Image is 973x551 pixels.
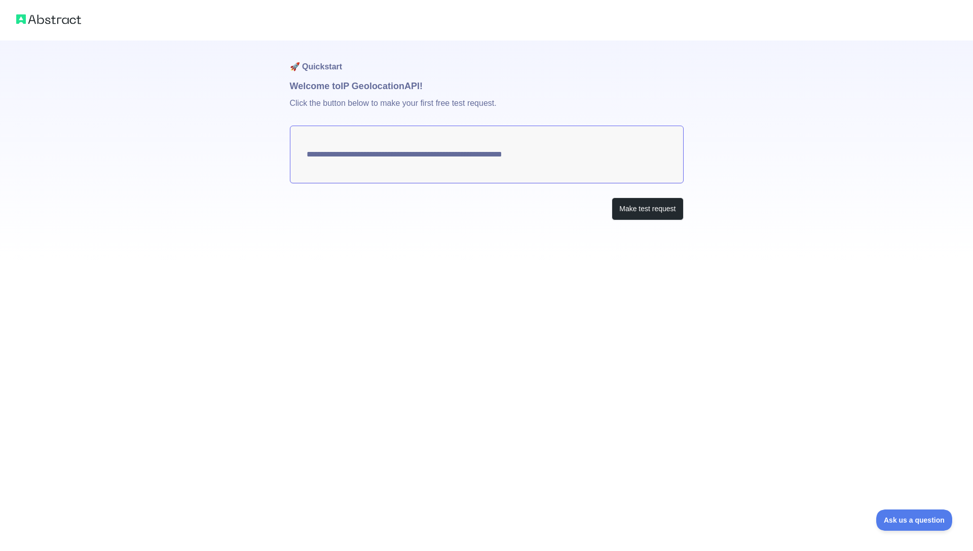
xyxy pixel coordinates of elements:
[290,79,684,93] h1: Welcome to IP Geolocation API!
[16,12,81,26] img: Abstract logo
[290,93,684,126] p: Click the button below to make your first free test request.
[612,198,683,220] button: Make test request
[290,41,684,79] h1: 🚀 Quickstart
[876,509,953,531] iframe: Toggle Customer Support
